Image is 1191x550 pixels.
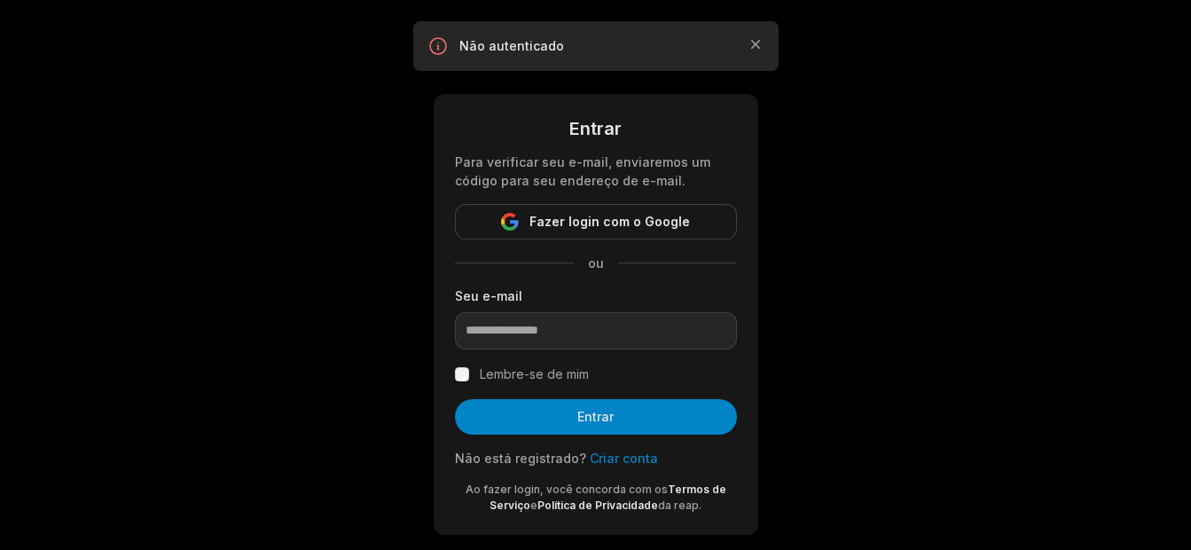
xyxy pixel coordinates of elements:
span: Não está registrado? [455,451,586,466]
div: da reap [455,482,737,514]
div: Para verificar seu e-mail, enviaremos um código para seu endereço de e-mail. [455,153,737,190]
span: ou [574,254,618,272]
span: e [530,499,537,512]
label: Lembre-se de mim [480,364,589,385]
button: Fazer login com o Google [455,204,737,240]
span: Fazer login com o Google [529,211,690,232]
p: Não autenticado [459,37,733,55]
label: Seu e-mail [455,287,737,305]
div: Entrar [455,115,737,142]
span: Ao fazer login, você concorda com os [466,483,668,496]
a: Criar conta [590,451,658,466]
a: Termos de Serviço [490,483,726,512]
a: Política de Privacidade [537,499,658,512]
button: Entrar [455,399,737,435]
span: . [699,499,701,512]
